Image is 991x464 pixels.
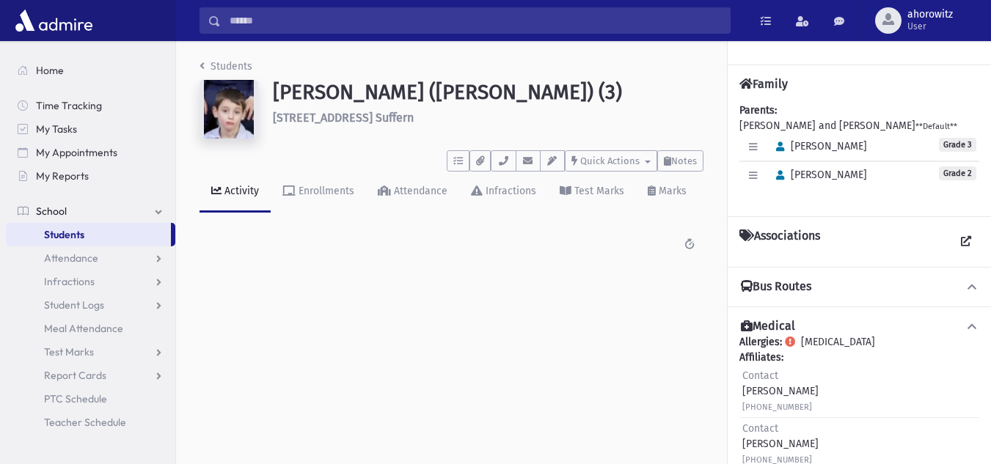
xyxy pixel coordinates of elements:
[6,117,175,141] a: My Tasks
[739,319,979,334] button: Medical
[742,369,778,382] span: Contact
[742,402,812,412] small: [PHONE_NUMBER]
[671,155,697,166] span: Notes
[200,172,271,213] a: Activity
[939,166,976,180] span: Grade 2
[44,275,95,288] span: Infractions
[548,172,636,213] a: Test Marks
[36,64,64,77] span: Home
[36,99,102,112] span: Time Tracking
[44,251,98,265] span: Attendance
[571,185,624,197] div: Test Marks
[200,59,252,80] nav: breadcrumb
[36,205,67,218] span: School
[44,345,94,358] span: Test Marks
[6,223,171,246] a: Students
[6,94,175,117] a: Time Tracking
[36,146,117,159] span: My Appointments
[739,103,979,205] div: [PERSON_NAME] and [PERSON_NAME]
[741,279,811,295] h4: Bus Routes
[44,416,126,429] span: Teacher Schedule
[657,150,703,172] button: Notes
[44,298,104,312] span: Student Logs
[6,317,175,340] a: Meal Attendance
[44,369,106,382] span: Report Cards
[391,185,447,197] div: Attendance
[6,387,175,410] a: PTC Schedule
[222,185,259,197] div: Activity
[6,340,175,364] a: Test Marks
[565,150,657,172] button: Quick Actions
[769,169,867,181] span: [PERSON_NAME]
[6,59,175,82] a: Home
[953,229,979,255] a: View all Associations
[36,169,89,183] span: My Reports
[6,364,175,387] a: Report Cards
[6,270,175,293] a: Infractions
[44,228,84,241] span: Students
[296,185,354,197] div: Enrollments
[636,172,698,213] a: Marks
[656,185,687,197] div: Marks
[907,21,953,32] span: User
[6,164,175,188] a: My Reports
[739,104,777,117] b: Parents:
[739,279,979,295] button: Bus Routes
[6,246,175,270] a: Attendance
[739,336,782,348] b: Allergies:
[6,410,175,434] a: Teacher Schedule
[739,229,820,255] h4: Associations
[36,122,77,136] span: My Tasks
[580,155,640,166] span: Quick Actions
[742,368,819,414] div: [PERSON_NAME]
[221,7,730,34] input: Search
[200,60,252,73] a: Students
[739,351,783,364] b: Affiliates:
[939,138,976,152] span: Grade 3
[459,172,548,213] a: Infractions
[273,80,703,105] h1: [PERSON_NAME] ([PERSON_NAME]) (3)
[44,392,107,405] span: PTC Schedule
[742,422,778,435] span: Contact
[6,141,175,164] a: My Appointments
[273,111,703,125] h6: [STREET_ADDRESS] Suffern
[271,172,366,213] a: Enrollments
[769,140,867,152] span: [PERSON_NAME]
[741,319,795,334] h4: Medical
[6,293,175,317] a: Student Logs
[200,80,258,139] img: 0UiIP8=
[44,322,123,335] span: Meal Attendance
[483,185,536,197] div: Infractions
[739,77,788,91] h4: Family
[6,199,175,223] a: School
[907,9,953,21] span: ahorowitz
[12,6,96,35] img: AdmirePro
[366,172,459,213] a: Attendance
